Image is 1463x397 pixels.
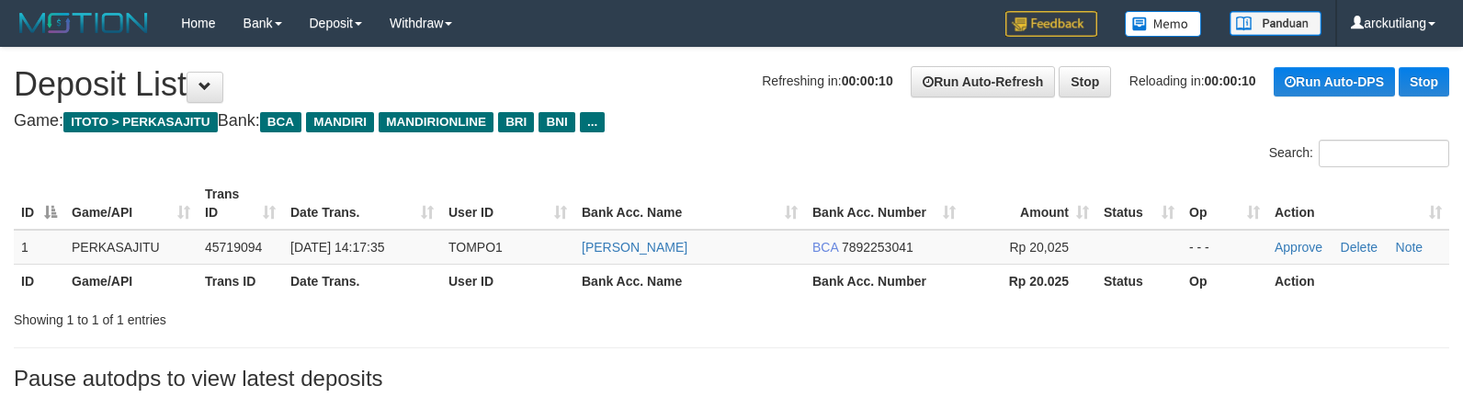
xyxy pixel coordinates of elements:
th: User ID [441,264,574,298]
img: Button%20Memo.svg [1125,11,1202,37]
td: - - - [1182,230,1267,265]
input: Search: [1319,140,1449,167]
strong: 00:00:10 [1205,74,1256,88]
span: [DATE] 14:17:35 [290,240,384,255]
th: User ID: activate to sort column ascending [441,177,574,230]
span: MANDIRIONLINE [379,112,493,132]
a: Run Auto-Refresh [911,66,1055,97]
th: Status [1096,264,1182,298]
span: Refreshing in: [762,74,892,88]
label: Search: [1269,140,1449,167]
th: Trans ID: activate to sort column ascending [198,177,283,230]
th: Op: activate to sort column ascending [1182,177,1267,230]
th: Game/API: activate to sort column ascending [64,177,198,230]
span: Rp 20,025 [1009,240,1069,255]
th: Op [1182,264,1267,298]
th: Bank Acc. Name [574,264,805,298]
th: Action: activate to sort column ascending [1267,177,1449,230]
span: MANDIRI [306,112,374,132]
h4: Game: Bank: [14,112,1449,130]
span: ... [580,112,605,132]
th: Action [1267,264,1449,298]
img: Feedback.jpg [1005,11,1097,37]
span: BRI [498,112,534,132]
a: Delete [1341,240,1378,255]
h3: Pause autodps to view latest deposits [14,367,1449,391]
span: BCA [812,240,838,255]
span: ITOTO > PERKASAJITU [63,112,218,132]
th: Date Trans. [283,264,441,298]
th: Bank Acc. Number [805,264,963,298]
span: Copy 7892253041 to clipboard [842,240,913,255]
a: Approve [1275,240,1322,255]
th: Trans ID [198,264,283,298]
th: Status: activate to sort column ascending [1096,177,1182,230]
td: 1 [14,230,64,265]
th: Rp 20.025 [963,264,1096,298]
th: Bank Acc. Name: activate to sort column ascending [574,177,805,230]
th: Amount: activate to sort column ascending [963,177,1096,230]
span: BCA [260,112,301,132]
th: Game/API [64,264,198,298]
th: ID [14,264,64,298]
a: Note [1396,240,1423,255]
strong: 00:00:10 [842,74,893,88]
th: ID: activate to sort column descending [14,177,64,230]
th: Bank Acc. Number: activate to sort column ascending [805,177,963,230]
div: Showing 1 to 1 of 1 entries [14,303,595,329]
a: [PERSON_NAME] [582,240,687,255]
span: BNI [539,112,574,132]
th: Date Trans.: activate to sort column ascending [283,177,441,230]
img: MOTION_logo.png [14,9,153,37]
img: panduan.png [1230,11,1321,36]
h1: Deposit List [14,66,1449,103]
a: Stop [1059,66,1111,97]
span: TOMPO1 [448,240,503,255]
a: Run Auto-DPS [1274,67,1395,96]
td: PERKASAJITU [64,230,198,265]
span: 45719094 [205,240,262,255]
span: Reloading in: [1129,74,1256,88]
a: Stop [1399,67,1449,96]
